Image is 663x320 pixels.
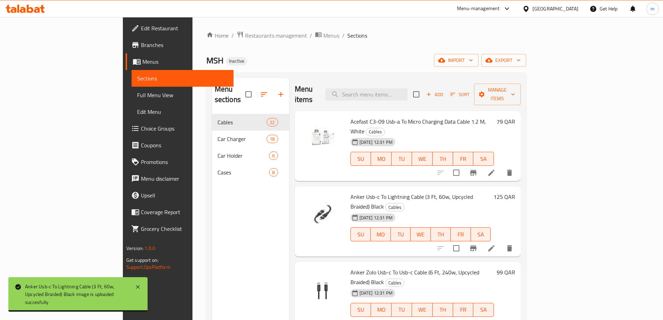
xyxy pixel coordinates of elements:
a: Choice Groups [126,120,234,137]
button: export [481,54,526,67]
span: Get support on: [126,256,158,265]
span: Car Holder [218,151,269,160]
span: 6 [269,153,277,159]
div: Inactive [226,57,247,65]
span: Cases [218,168,269,177]
div: items [269,168,278,177]
button: SU [350,303,371,317]
span: TU [394,305,409,315]
a: Edit menu item [487,169,496,177]
button: SU [350,152,371,166]
img: Anker Zolo Usb-c To Usb-c Cable (6 Ft, 240w, Upcycled Braided) Black [300,267,345,312]
span: Menus [323,31,339,40]
button: TU [392,303,412,317]
div: Anker Usb-c To Lightning Cable (3 Ft, 60w, Upcycled Braided) Black image is uploaded succesfully [25,283,128,306]
button: Sort [449,89,471,100]
div: Menu-management [457,5,500,13]
button: import [434,54,479,67]
button: SA [473,303,494,317]
li: / [342,31,345,40]
span: Coverage Report [141,208,228,216]
span: Select to update [449,241,464,256]
span: Add [425,91,444,99]
button: FR [453,152,474,166]
button: FR [451,227,471,241]
a: Menus [126,53,234,70]
span: FR [456,154,471,164]
span: Acefast C3-09 Usb-a To Micro Charging Data Cable 1.2 M, White [350,116,486,136]
span: import [440,56,473,65]
span: TH [435,305,450,315]
span: Car Charger [218,135,267,143]
span: WE [413,229,428,240]
button: FR [453,303,474,317]
button: SU [350,227,371,241]
button: WE [411,227,431,241]
button: TU [392,152,412,166]
span: MO [373,229,388,240]
span: Select to update [449,165,464,180]
span: 8 [269,169,277,176]
button: delete [501,240,518,257]
span: WE [415,305,430,315]
button: Branch-specific-item [465,240,482,257]
a: Menu disclaimer [126,170,234,187]
nav: Menu sections [212,111,289,184]
button: delete [501,164,518,181]
h6: 125 QAR [494,192,515,202]
span: Promotions [141,158,228,166]
button: TH [433,152,453,166]
span: Sections [347,31,367,40]
span: SA [476,154,491,164]
a: Full Menu View [132,87,234,103]
button: SA [471,227,491,241]
span: Sections [137,74,228,83]
button: MO [371,152,392,166]
img: Acefast C3-09 Usb-a To Micro Charging Data Cable 1.2 M, White [300,117,345,161]
a: Edit Menu [132,103,234,120]
span: Menus [142,57,228,66]
div: Cables [385,203,404,211]
span: Branches [141,41,228,49]
span: Anker Usb-c To Lightning Cable (3 Ft, 60w, Upcycled Braided) Black [350,192,473,212]
span: m [650,5,655,13]
span: WE [415,154,430,164]
span: 22 [267,119,277,126]
button: TU [391,227,411,241]
span: Cables [366,128,385,136]
h6: 79 QAR [497,117,515,126]
div: Cables [385,279,404,287]
button: Manage items [474,84,521,105]
span: Anker Zolo Usb-c To Usb-c Cable (6 Ft, 240w, Upcycled Braided) Black [350,267,479,287]
span: Select section [409,87,424,102]
a: Coupons [126,137,234,154]
span: Manage items [480,86,515,103]
a: Upsell [126,187,234,204]
nav: breadcrumb [206,31,526,40]
span: Select all sections [241,87,256,102]
span: FR [453,229,468,240]
a: Promotions [126,154,234,170]
span: Inactive [226,58,247,64]
input: search [325,88,408,101]
div: Cases8 [212,164,289,181]
div: [GEOGRAPHIC_DATA] [532,5,578,13]
a: Branches [126,37,234,53]
span: SU [354,229,368,240]
span: Full Menu View [137,91,228,99]
span: SU [354,305,369,315]
span: TU [394,229,408,240]
span: MO [374,305,389,315]
span: TH [435,154,450,164]
span: Restaurants management [245,31,307,40]
span: TU [394,154,409,164]
span: TH [434,229,448,240]
button: Add [424,89,446,100]
span: 18 [267,136,277,142]
span: Edit Menu [137,108,228,116]
a: Sections [132,70,234,87]
button: TH [431,227,451,241]
span: FR [456,305,471,315]
span: [DATE] 12:31 PM [357,214,395,221]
